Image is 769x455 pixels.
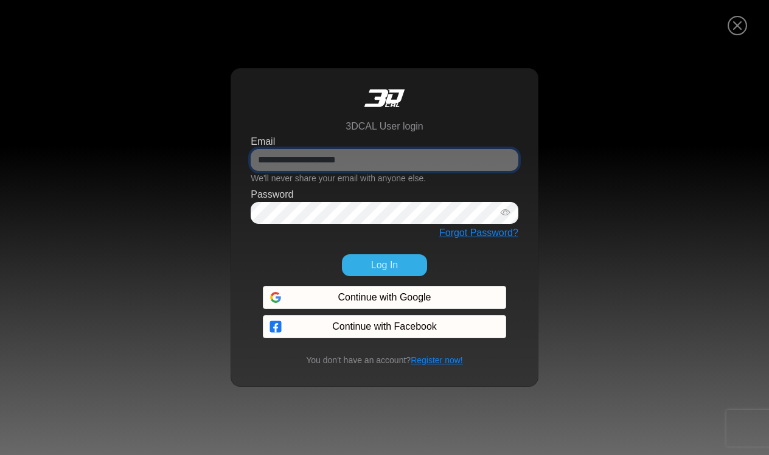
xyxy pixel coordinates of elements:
span: We're online! [71,135,168,251]
a: Register now! [411,355,463,365]
div: FAQs [82,343,157,381]
iframe: Sign in with Google Button [257,285,396,311]
textarea: Type your message and hit 'Enter' [6,300,232,343]
a: Forgot Password? [439,227,518,238]
button: Continue with Facebook [263,315,506,338]
button: Close [722,9,754,43]
div: Navigation go back [13,63,32,81]
label: Email [251,134,275,149]
div: Articles [156,343,232,381]
small: You don't have an account? [299,354,470,367]
div: Sign in with Google. Opens in new tab [263,285,390,311]
span: Conversation [6,364,82,373]
h6: 3DCAL User login [346,120,423,132]
span: Continue with Facebook [332,319,437,334]
div: Chat with us now [82,64,223,80]
button: Log In [342,254,427,276]
small: We'll never share your email with anyone else. [251,173,426,183]
div: Minimize live chat window [200,6,229,35]
label: Password [251,187,293,202]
